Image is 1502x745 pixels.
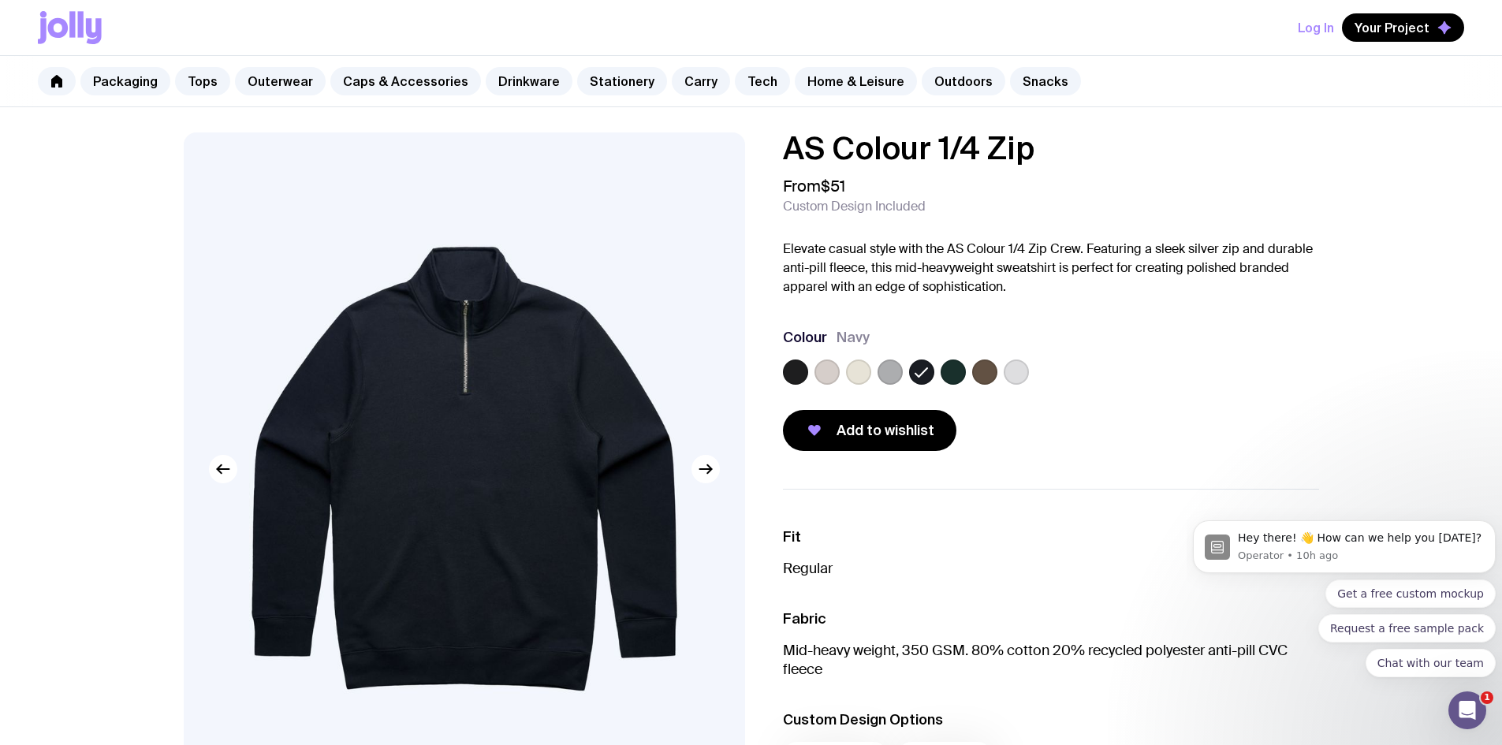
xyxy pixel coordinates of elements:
p: Elevate casual style with the AS Colour 1/4 Zip Crew. Featuring a sleek silver zip and durable an... [783,240,1319,296]
a: Carry [672,67,730,95]
span: 1 [1481,691,1493,704]
span: $51 [821,176,845,196]
span: Custom Design Included [783,199,926,214]
span: Add to wishlist [837,421,934,440]
h3: Colour [783,328,827,347]
a: Packaging [80,67,170,95]
button: Log In [1298,13,1334,42]
p: Regular [783,559,1319,578]
iframe: Intercom notifications message [1187,468,1502,702]
a: Outdoors [922,67,1005,95]
h3: Custom Design Options [783,710,1319,729]
a: Stationery [577,67,667,95]
a: Tech [735,67,790,95]
h3: Fabric [783,609,1319,628]
a: Home & Leisure [795,67,917,95]
button: Add to wishlist [783,410,956,451]
h3: Fit [783,527,1319,546]
a: Caps & Accessories [330,67,481,95]
a: Outerwear [235,67,326,95]
span: Navy [837,328,870,347]
a: Tops [175,67,230,95]
span: Your Project [1355,20,1429,35]
a: Snacks [1010,67,1081,95]
p: Mid-heavy weight, 350 GSM. 80% cotton 20% recycled polyester anti-pill CVC fleece [783,641,1319,679]
a: Drinkware [486,67,572,95]
button: Your Project [1342,13,1464,42]
h1: AS Colour 1/4 Zip [783,132,1319,164]
iframe: Intercom live chat [1448,691,1486,729]
span: From [783,177,845,196]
